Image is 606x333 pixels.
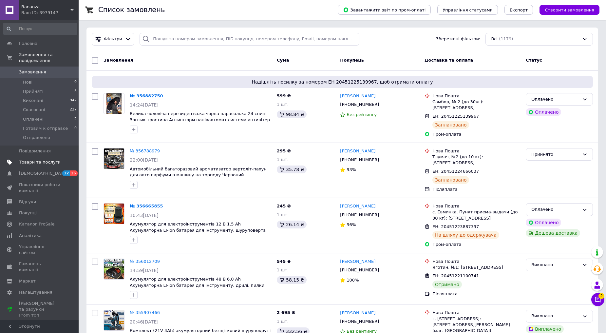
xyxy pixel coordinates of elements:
[510,8,528,12] span: Експорт
[340,203,375,209] a: [PERSON_NAME]
[62,170,70,176] span: 12
[130,268,159,273] span: 14:59[DATE]
[104,204,124,224] img: Фото товару
[130,259,160,264] a: № 356012709
[526,325,564,333] div: Виплачено
[19,301,61,319] span: [PERSON_NAME] та рахунки
[340,93,375,99] a: [PERSON_NAME]
[432,154,521,166] div: Тлумач, №2 (до 10 кг): [STREET_ADDRESS]
[21,4,70,10] span: Bananza
[531,313,579,320] div: Виконано
[526,229,580,237] div: Дешева доставка
[432,176,469,184] div: Заплановано
[23,79,32,85] span: Нові
[339,100,380,109] div: [PHONE_NUMBER]
[21,10,79,16] div: Ваш ID: 3979147
[104,259,124,280] a: Фото товару
[432,231,499,239] div: На шляху до одержувача
[104,58,133,63] span: Замовлення
[432,273,479,278] span: ЕН: 20451221100741
[19,170,67,176] span: [DEMOGRAPHIC_DATA]
[130,93,163,98] a: № 356882750
[23,88,43,94] span: Прийняті
[70,107,77,113] span: 227
[74,135,77,141] span: 5
[74,88,77,94] span: 3
[540,5,599,15] button: Створити замовлення
[3,23,77,35] input: Пошук
[130,310,160,315] a: № 355907466
[499,36,513,41] span: (1179)
[531,206,579,213] div: Оплачено
[531,262,579,268] div: Виконано
[437,5,498,15] button: Управління статусами
[436,36,481,42] span: Збережені фільтри:
[432,209,521,221] div: с. Евминка, Пункт приема-выдачи (до 30 кг): [STREET_ADDRESS]
[526,108,561,116] div: Оплачено
[432,99,521,111] div: Самбор, № 2 (до 30кг): [STREET_ADDRESS]
[432,114,479,119] span: ЕН: 20451225139967
[23,135,50,141] span: Отправлено
[130,204,163,208] a: № 356665855
[130,213,159,218] span: 10:43[DATE]
[432,310,521,316] div: Нова Пошта
[533,7,599,12] a: Створити замовлення
[277,212,289,217] span: 1 шт.
[432,131,521,137] div: Пром-оплата
[19,312,61,318] div: Prom топ
[130,111,270,128] a: Велика чоловіча перезидентська чорна парасолька 24 спиці Зонтик тростина Антишторм напівавтомат с...
[339,211,380,219] div: [PHONE_NUMBER]
[130,319,159,324] span: 20:46[DATE]
[432,224,479,229] span: ЕН: 20451223887397
[338,5,431,15] button: Завантажити звіт по пром-оплаті
[343,7,426,13] span: Завантажити звіт по пром-оплаті
[347,278,359,283] span: 100%
[104,148,124,169] a: Фото товару
[23,107,45,113] span: Скасовані
[491,36,498,42] span: Всі
[19,182,61,194] span: Показники роботи компанії
[277,310,295,315] span: 2 695 ₴
[19,210,37,216] span: Покупці
[104,36,122,42] span: Фільтри
[140,33,359,46] input: Пошук за номером замовлення, ПІБ покупця, номером телефону, Email, номером накладної
[277,58,289,63] span: Cума
[339,156,380,164] div: [PHONE_NUMBER]
[347,112,377,117] span: Без рейтингу
[277,148,291,153] span: 295 ₴
[340,58,364,63] span: Покупець
[339,266,380,274] div: [PHONE_NUMBER]
[130,222,266,233] a: Акумулятор для електроінструментів 12 В 1.5 Ah Акумуляторна LI-ion батарея для інструменту, шуруп...
[443,8,493,12] span: Управління статусами
[104,310,124,331] a: Фото товару
[432,264,521,270] div: Яготин, №1: [STREET_ADDRESS]
[23,116,44,122] span: Оплачені
[531,151,579,158] div: Прийнято
[432,291,521,297] div: Післяплата
[19,261,61,273] span: Гаманець компанії
[74,116,77,122] span: 2
[526,219,561,226] div: Оплачено
[104,93,124,114] a: Фото товару
[130,102,159,108] span: 14:24[DATE]
[130,166,267,178] a: Автомобільний багаторазовий ароматизатор вертоліт-пахун для авто парфуми в машину на торпеду Черв...
[432,203,521,209] div: Нова Пошта
[104,259,124,279] img: Фото товару
[432,186,521,192] div: Післяплата
[432,121,469,129] div: Заплановано
[277,166,307,173] div: 35.78 ₴
[19,159,61,165] span: Товари та послуги
[130,277,264,288] a: Акумулятор для електроінструментів 48 В 6.0 Ah Акумуляторна LI-ion батарея для інструменту, дрилі...
[340,259,375,265] a: [PERSON_NAME]
[504,5,533,15] button: Експорт
[74,79,77,85] span: 0
[19,199,36,205] span: Відгуки
[347,167,356,172] span: 93%
[74,126,77,131] span: 0
[19,69,46,75] span: Замовлення
[104,310,124,330] img: Фото товару
[277,204,291,208] span: 245 ₴
[432,93,521,99] div: Нова Пошта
